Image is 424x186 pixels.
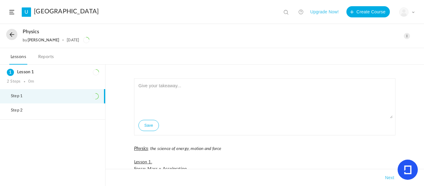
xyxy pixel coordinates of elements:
button: Next [384,174,395,181]
span: Step 1 [11,94,30,99]
div: 0m [28,79,34,84]
span: Step 2 [11,108,30,113]
span: Physics [23,29,39,35]
h3: Lesson 1 [7,70,98,75]
img: user-image.png [399,8,408,16]
a: [PERSON_NAME] [28,38,60,42]
div: 2 Steps [7,79,20,84]
div: [DATE] [67,38,79,42]
div: by [23,38,59,42]
a: Reports [37,53,55,65]
a: U [22,7,31,17]
u: Physics [134,145,148,151]
u: Lesson 1. [134,160,152,164]
button: Upgrade Now! [310,6,339,17]
button: Save [138,120,159,131]
a: [GEOGRAPHIC_DATA] [34,8,99,15]
p: Force: Mass x Acceleration [134,166,395,172]
em: : the science of energy, motion and force [148,145,221,151]
a: Lessons [9,53,27,65]
button: Create Course [346,6,390,17]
